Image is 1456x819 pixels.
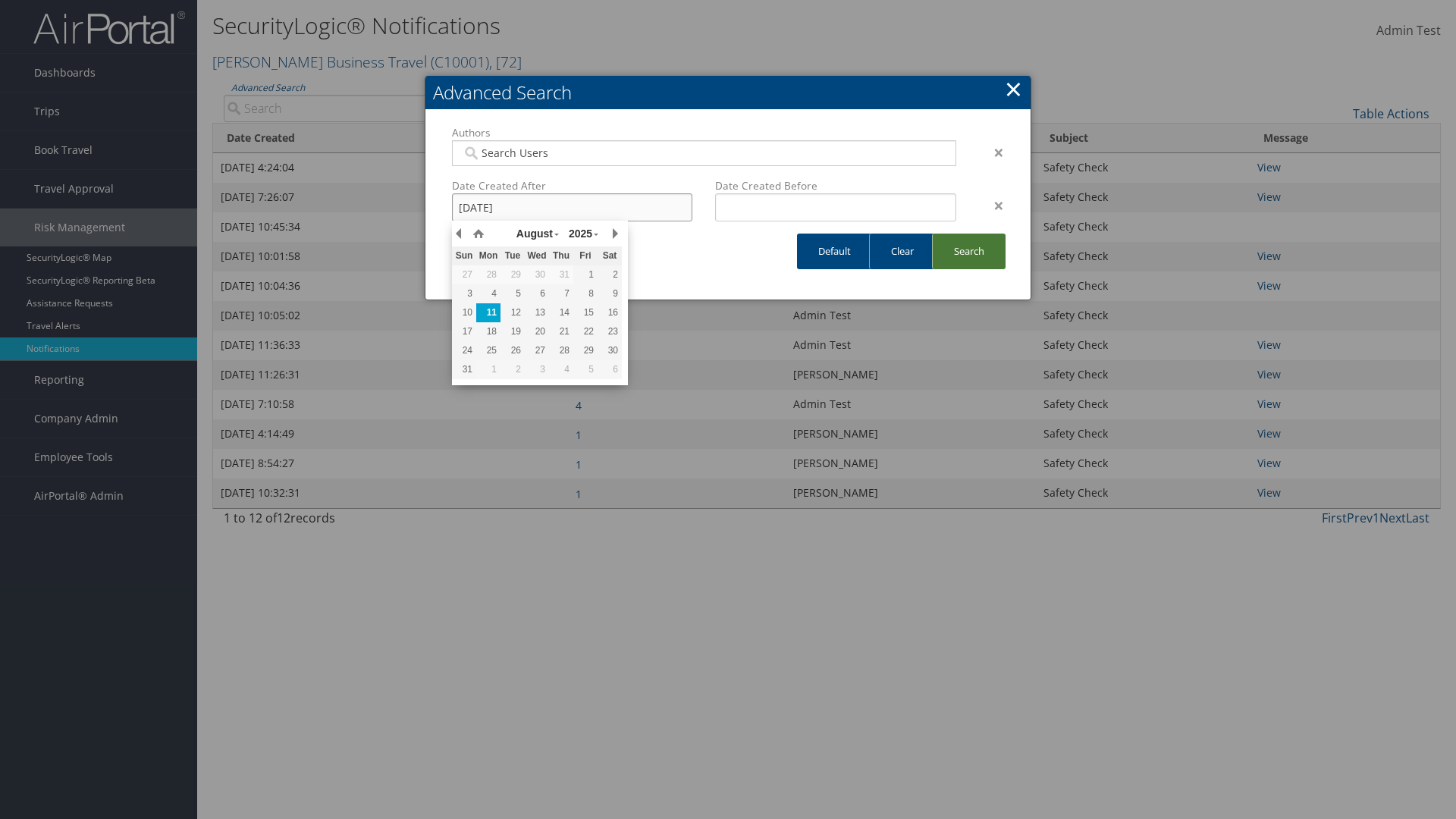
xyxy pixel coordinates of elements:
div: 28 [476,268,500,281]
div: 12 [500,306,525,319]
div: 22 [573,325,598,338]
div: 19 [500,325,525,338]
div: 4 [549,362,573,376]
div: × [968,196,1015,215]
div: 13 [525,306,549,319]
div: 7 [549,287,573,300]
span: 2025 [569,227,592,240]
div: 5 [500,287,525,300]
a: Search [932,234,1006,269]
div: 8 [573,287,598,300]
div: 1 [573,268,598,281]
div: 30 [598,344,622,357]
div: 24 [452,344,476,357]
div: 29 [500,268,525,281]
th: Fri [573,246,598,265]
div: 3 [452,287,476,300]
div: 3 [525,362,549,376]
div: 5 [573,362,598,376]
div: 25 [476,344,500,357]
div: 27 [525,344,549,357]
a: Clear [869,234,935,269]
div: 17 [452,325,476,338]
div: 6 [598,362,622,376]
div: 27 [452,268,476,281]
div: 14 [549,306,573,319]
div: 11 [476,306,500,319]
label: Authors [452,125,956,140]
label: Date Created Before [715,178,955,193]
div: 1 [476,362,500,376]
a: Close [1005,74,1022,104]
div: 29 [573,344,598,357]
th: Sat [598,246,622,265]
th: Sun [452,246,476,265]
div: 6 [525,287,549,300]
th: Mon [476,246,500,265]
div: 10 [452,306,476,319]
div: 20 [525,325,549,338]
div: 4 [476,287,500,300]
div: 2 [500,362,525,376]
h2: Advanced Search [425,76,1031,109]
div: 18 [476,325,500,338]
th: Thu [549,246,573,265]
div: 26 [500,344,525,357]
div: 21 [549,325,573,338]
div: 30 [525,268,549,281]
div: 31 [452,362,476,376]
th: Tue [500,246,525,265]
div: 28 [549,344,573,357]
div: 31 [549,268,573,281]
input: Search Users [462,146,946,161]
th: Wed [525,246,549,265]
label: Date Created After [452,178,692,193]
div: 15 [573,306,598,319]
div: × [968,143,1015,162]
div: 16 [598,306,622,319]
div: 23 [598,325,622,338]
div: 9 [598,287,622,300]
div: 2 [598,268,622,281]
span: August [516,227,553,240]
a: Default [797,234,872,269]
